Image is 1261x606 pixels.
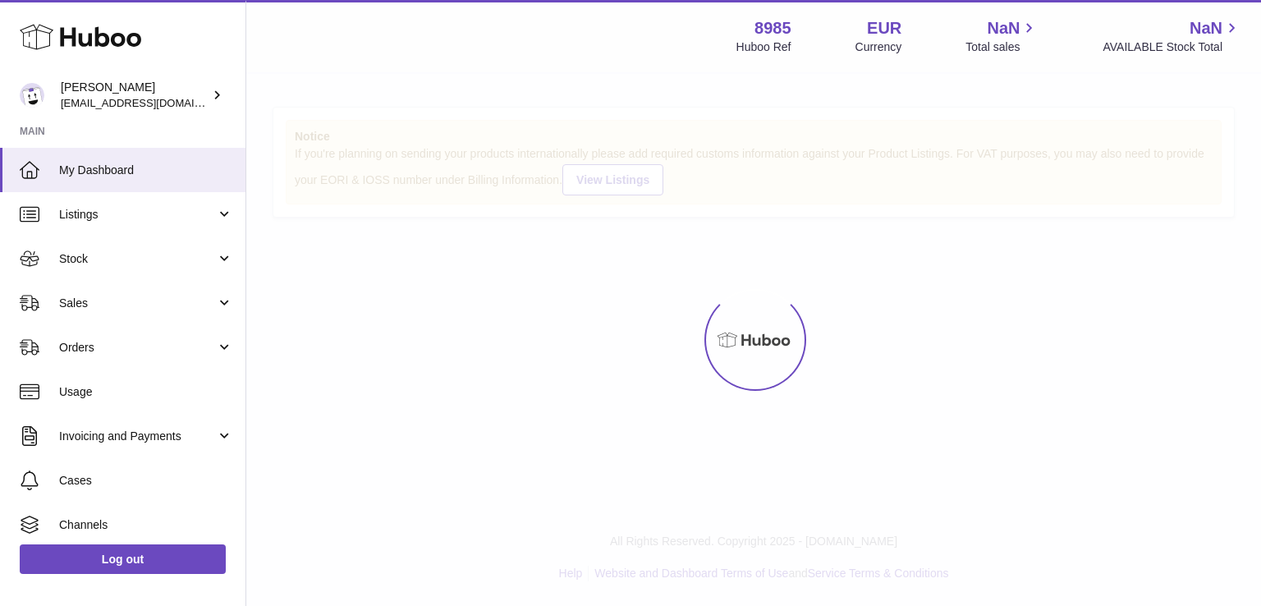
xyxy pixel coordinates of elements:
[59,429,216,444] span: Invoicing and Payments
[965,17,1039,55] a: NaN Total sales
[987,17,1020,39] span: NaN
[59,473,233,489] span: Cases
[61,96,241,109] span: [EMAIL_ADDRESS][DOMAIN_NAME]
[61,80,209,111] div: [PERSON_NAME]
[59,251,216,267] span: Stock
[59,207,216,223] span: Listings
[20,83,44,108] img: info@dehaanlifestyle.nl
[736,39,791,55] div: Huboo Ref
[754,17,791,39] strong: 8985
[1103,39,1241,55] span: AVAILABLE Stock Total
[867,17,901,39] strong: EUR
[965,39,1039,55] span: Total sales
[1103,17,1241,55] a: NaN AVAILABLE Stock Total
[59,384,233,400] span: Usage
[59,296,216,311] span: Sales
[20,544,226,574] a: Log out
[59,517,233,533] span: Channels
[855,39,902,55] div: Currency
[1190,17,1222,39] span: NaN
[59,340,216,356] span: Orders
[59,163,233,178] span: My Dashboard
